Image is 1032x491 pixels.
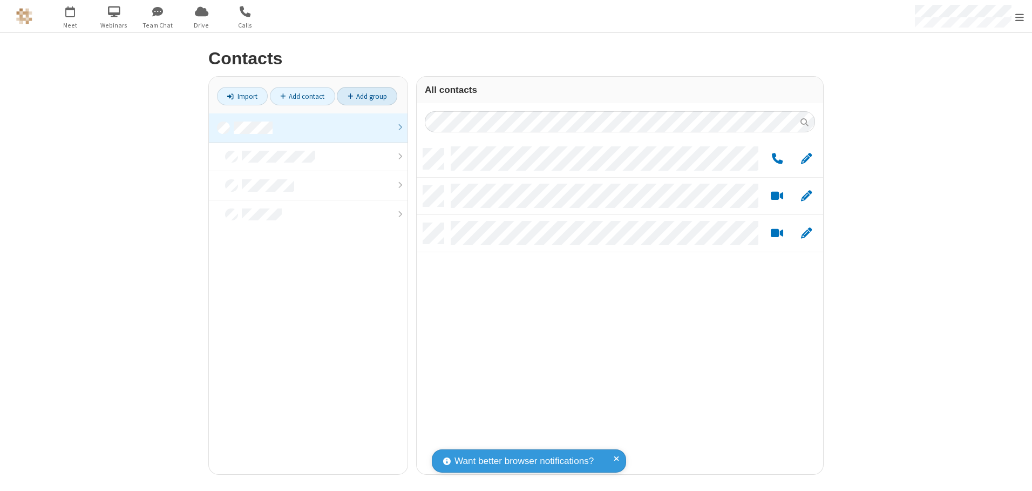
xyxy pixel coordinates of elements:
[217,87,268,105] a: Import
[796,152,817,166] button: Edit
[181,21,222,30] span: Drive
[337,87,397,105] a: Add group
[138,21,178,30] span: Team Chat
[50,21,91,30] span: Meet
[425,85,815,95] h3: All contacts
[16,8,32,24] img: QA Selenium DO NOT DELETE OR CHANGE
[270,87,335,105] a: Add contact
[766,152,787,166] button: Call by phone
[796,190,817,203] button: Edit
[225,21,266,30] span: Calls
[208,49,824,68] h2: Contacts
[417,140,823,474] div: grid
[454,454,594,468] span: Want better browser notifications?
[766,227,787,240] button: Start a video meeting
[94,21,134,30] span: Webinars
[796,227,817,240] button: Edit
[766,190,787,203] button: Start a video meeting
